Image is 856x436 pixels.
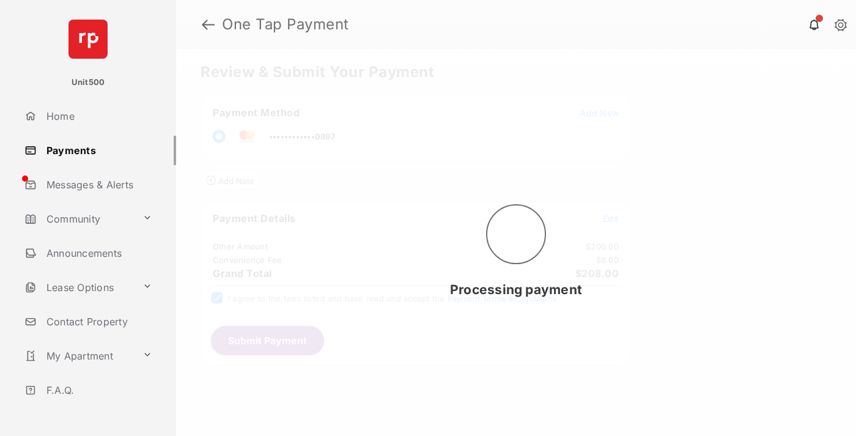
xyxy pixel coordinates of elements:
[68,20,108,59] img: svg+xml;base64,PHN2ZyB4bWxucz0iaHR0cDovL3d3dy53My5vcmcvMjAwMC9zdmciIHdpZHRoPSI2NCIgaGVpZ2h0PSI2NC...
[20,136,176,165] a: Payments
[20,375,176,405] a: F.A.Q.
[20,102,176,131] a: Home
[20,204,138,234] a: Community
[20,307,176,336] a: Contact Property
[20,273,138,302] a: Lease Options
[72,76,105,89] p: Unit500
[450,282,582,297] span: Processing payment
[20,238,176,268] a: Announcements
[20,170,176,199] a: Messages & Alerts
[20,341,138,371] a: My Apartment
[222,17,349,32] strong: One Tap Payment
